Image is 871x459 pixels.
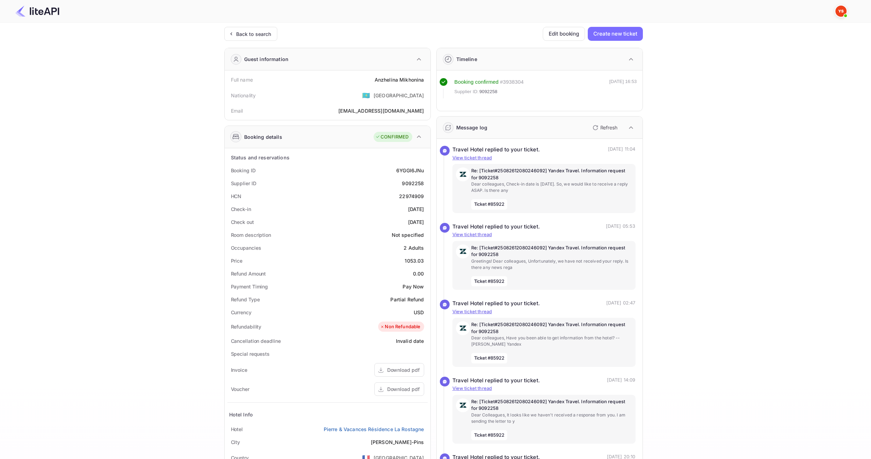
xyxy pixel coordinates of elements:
[392,231,424,239] div: Not specified
[231,154,290,161] div: Status and reservations
[414,309,424,316] div: USD
[371,438,424,446] div: [PERSON_NAME]-Pins
[471,430,508,441] span: Ticket #85922
[607,377,636,385] p: [DATE] 14:09
[396,337,424,345] div: Invalid date
[479,88,497,95] span: 9092258
[231,193,242,200] div: HCN
[231,244,261,251] div: Occupancies
[231,167,256,174] div: Booking ID
[452,308,636,315] p: View ticket thread
[471,321,632,335] p: Re: [Ticket#25082612080246092] Yandex Travel. Information request for 9092258
[236,30,271,38] div: Back to search
[405,257,424,264] div: 1053.03
[835,6,847,17] img: Yandex Support
[231,438,240,446] div: City
[606,223,636,231] p: [DATE] 05:53
[452,231,636,238] p: View ticket thread
[588,122,620,133] button: Refresh
[471,335,632,347] p: Dear colleagues, Have you been able to get information from the hotel? -- [PERSON_NAME] Yandex
[324,426,424,433] a: Pierre & Vacances Résidence La Rostagne
[452,385,636,392] p: View ticket thread
[471,276,508,287] span: Ticket #85922
[452,146,540,154] div: Travel Hotel replied to your ticket.
[244,133,282,141] div: Booking details
[244,55,289,63] div: Guest information
[455,88,479,95] span: Supplier ID:
[231,426,243,433] div: Hotel
[231,366,247,374] div: Invoice
[456,244,470,258] img: AwvSTEc2VUhQAAAAAElFTkSuQmCC
[231,76,253,83] div: Full name
[543,27,585,41] button: Edit booking
[231,180,256,187] div: Supplier ID
[452,223,540,231] div: Travel Hotel replied to your ticket.
[608,146,636,154] p: [DATE] 11:04
[399,193,424,200] div: 22974909
[402,180,424,187] div: 9092258
[609,78,637,98] div: [DATE] 16:53
[231,107,243,114] div: Email
[404,244,424,251] div: 2 Adults
[375,76,424,83] div: Anzhelina Mikhonina
[231,350,270,358] div: Special requests
[471,412,632,424] p: Dear Colleagues, It looks like we haven't received a response from you. I am sending the letter to y
[456,321,470,335] img: AwvSTEc2VUhQAAAAAElFTkSuQmCC
[231,296,260,303] div: Refund Type
[413,270,424,277] div: 0.00
[500,78,524,86] div: # 3938304
[231,309,251,316] div: Currency
[338,107,424,114] div: [EMAIL_ADDRESS][DOMAIN_NAME]
[15,6,59,17] img: LiteAPI Logo
[387,385,420,393] div: Download pdf
[456,398,470,412] img: AwvSTEc2VUhQAAAAAElFTkSuQmCC
[403,283,424,290] div: Pay Now
[231,270,266,277] div: Refund Amount
[396,167,424,174] div: 6YGGl6JNu
[231,218,254,226] div: Check out
[408,205,424,213] div: [DATE]
[231,205,251,213] div: Check-in
[374,92,424,99] div: [GEOGRAPHIC_DATA]
[375,134,408,141] div: CONFIRMED
[231,257,243,264] div: Price
[588,27,643,41] button: Create new ticket
[606,300,636,308] p: [DATE] 02:47
[456,55,477,63] div: Timeline
[471,398,632,412] p: Re: [Ticket#25082612080246092] Yandex Travel. Information request for 9092258
[471,244,632,258] p: Re: [Ticket#25082612080246092] Yandex Travel. Information request for 9092258
[455,78,499,86] div: Booking confirmed
[362,89,370,101] span: United States
[456,167,470,181] img: AwvSTEc2VUhQAAAAAElFTkSuQmCC
[471,181,632,194] p: Dear colleagues, Check-in date is [DATE]. So, we would like to receive a reply ASAP. Is there any
[231,337,281,345] div: Cancellation deadline
[231,385,249,393] div: Voucher
[471,353,508,363] span: Ticket #85922
[231,231,271,239] div: Room description
[229,411,253,418] div: Hotel Info
[452,377,540,385] div: Travel Hotel replied to your ticket.
[452,300,540,308] div: Travel Hotel replied to your ticket.
[380,323,420,330] div: Non Refundable
[231,283,268,290] div: Payment Timing
[471,199,508,210] span: Ticket #85922
[231,323,262,330] div: Refundability
[471,167,632,181] p: Re: [Ticket#25082612080246092] Yandex Travel. Information request for 9092258
[231,92,256,99] div: Nationality
[390,296,424,303] div: Partial Refund
[600,124,617,131] p: Refresh
[387,366,420,374] div: Download pdf
[471,258,632,271] p: Greetings! Dear colleagues, Unfortunately, we have not received your reply. Is there any news rega
[452,155,636,161] p: View ticket thread
[456,124,488,131] div: Message log
[408,218,424,226] div: [DATE]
